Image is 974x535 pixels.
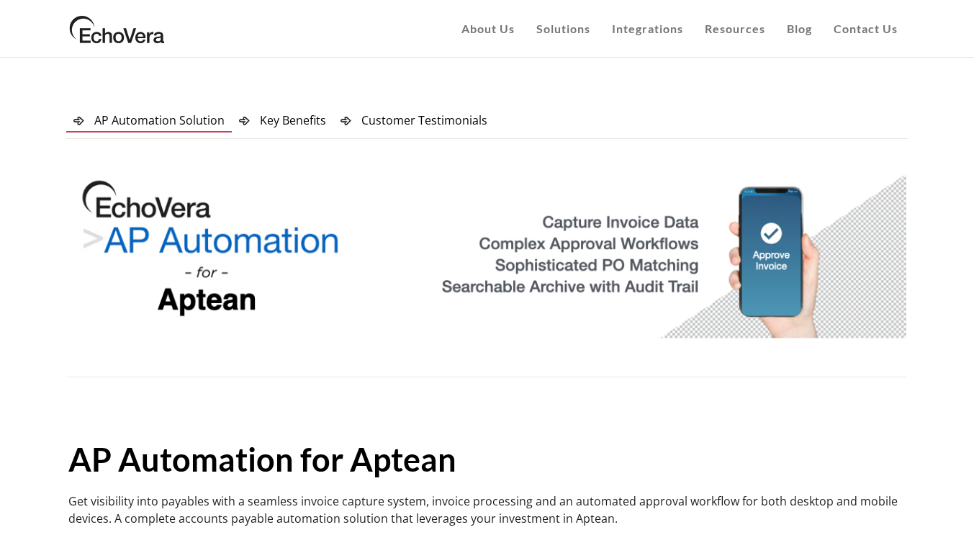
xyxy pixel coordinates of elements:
span: Resources [705,22,765,35]
span: Integrations [612,22,683,35]
a: Key Benefits [232,108,333,132]
img: EchoVera [66,11,168,47]
span: Contact Us [834,22,898,35]
a: Customer Testimonials [333,108,495,132]
strong: AP Automation for Aptean [68,407,456,479]
a: AP Automation Solution [66,108,232,132]
span: ……………. [68,407,198,446]
span: Key Benefits [260,112,326,128]
p: Get visibility into payables with a seamless invoice capture system, invoice processing and an au... [68,493,906,527]
span: Customer Testimonials [361,112,487,128]
span: Solutions [536,22,590,35]
span: AP Automation Solution [94,112,225,128]
span: About Us [461,22,515,35]
span: Blog [787,22,812,35]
